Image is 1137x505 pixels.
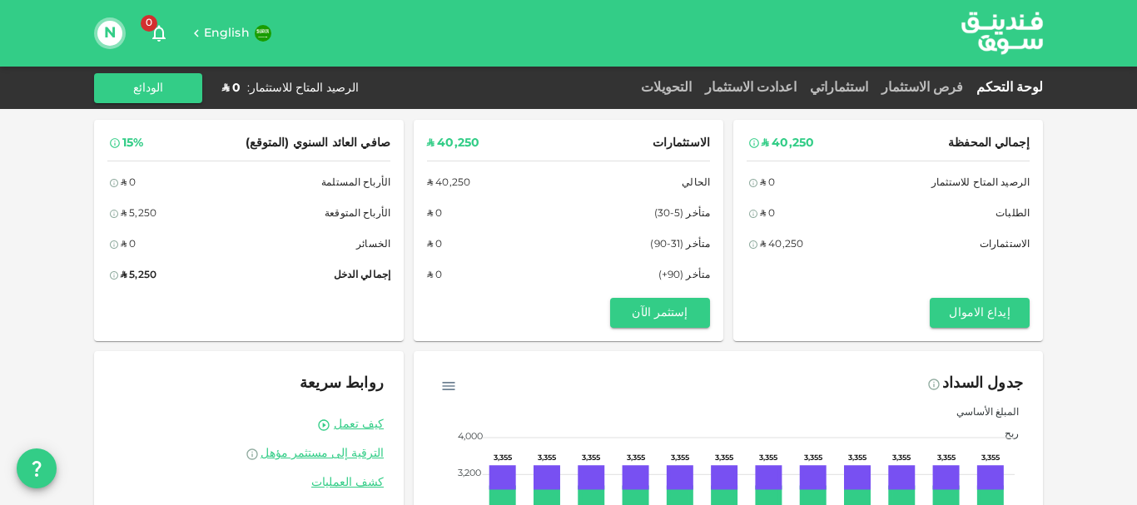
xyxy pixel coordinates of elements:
a: كشف العمليات [114,475,384,491]
span: الرصيد المتاح للاستثمار [931,175,1030,192]
div: جدول السداد [942,371,1023,398]
span: المبلغ الأساسي [944,408,1019,418]
div: ʢ 0 [121,236,136,254]
div: ʢ 5,250 [121,267,156,285]
a: التحويلات [634,82,698,94]
span: الأرباح المتوقعة [325,205,390,223]
div: الرصيد المتاح للاستثمار : [247,80,359,97]
span: الترقية إلى مستثمر مؤهل [261,448,384,459]
a: فرص الاستثمار [875,82,970,94]
span: الطلبات [995,205,1030,223]
div: 15% [122,133,143,154]
div: ʢ 40,250 [427,133,479,154]
div: ʢ 40,250 [760,236,803,254]
a: كيف تعمل [334,417,384,433]
button: إيداع الاموال [930,298,1030,328]
div: ʢ 0 [427,267,442,285]
div: ʢ 40,250 [762,133,814,154]
span: الخسائر [356,236,390,254]
span: صافي العائد السنوي (المتوقع) [246,133,390,154]
div: ʢ 0 [427,205,442,223]
div: ʢ 0 [760,175,775,192]
button: 0 [142,17,176,50]
span: English [204,27,250,39]
tspan: 4,000 [458,433,483,441]
span: إجمالي المحفظة [948,133,1030,154]
div: ʢ 0 [760,205,775,223]
span: الأرباح المستلمة [321,175,390,192]
img: flag-sa.b9a346574cdc8950dd34b50780441f57.svg [255,25,271,42]
span: الاستثمارات [980,236,1030,254]
button: إستثمر الآن [610,298,710,328]
span: 0 [141,15,157,32]
div: ʢ 0 [222,80,241,97]
span: الحالي [682,175,710,192]
span: الاستثمارات [653,133,710,154]
button: question [17,448,57,488]
span: متأخر (90+) [658,267,710,285]
span: متأخر (31-90) [650,236,710,254]
tspan: 3,200 [458,469,481,478]
a: استثماراتي [803,82,875,94]
button: الودائع [94,73,202,103]
a: الترقية إلى مستثمر مؤهل [114,446,384,462]
img: logo [940,1,1065,65]
a: logo [961,1,1043,65]
div: ʢ 0 [121,175,136,192]
div: ʢ 5,250 [121,205,156,223]
div: ʢ 40,250 [427,175,470,192]
span: متأخر (5-30) [654,205,710,223]
a: اعدادت الاستثمار [698,82,803,94]
button: N [97,21,122,46]
span: إجمالي الدخل [334,267,390,285]
span: ربح [992,429,1019,439]
span: روابط سريعة [300,376,384,391]
a: لوحة التحكم [970,82,1043,94]
div: ʢ 0 [427,236,442,254]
